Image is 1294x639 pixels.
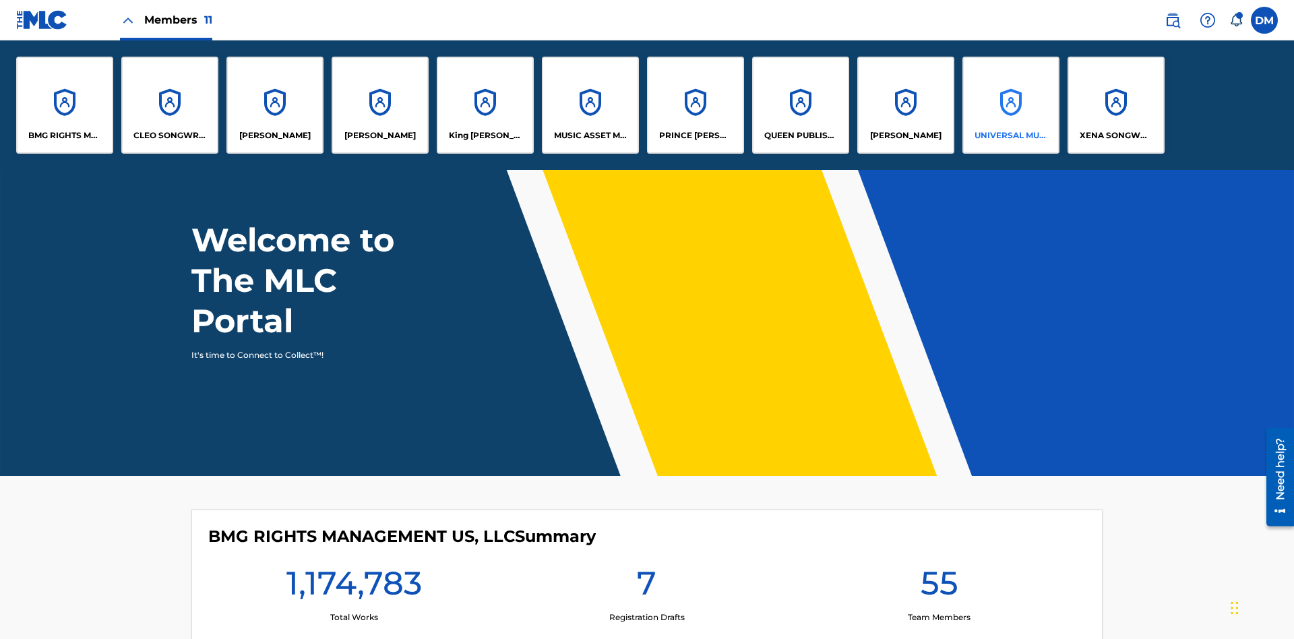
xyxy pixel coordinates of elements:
a: Public Search [1159,7,1186,34]
h1: 1,174,783 [286,563,422,611]
a: Accounts[PERSON_NAME] [226,57,323,154]
a: AccountsPRINCE [PERSON_NAME] [647,57,744,154]
p: King McTesterson [449,129,522,142]
a: AccountsXENA SONGWRITER [1068,57,1165,154]
p: EYAMA MCSINGER [344,129,416,142]
a: AccountsMUSIC ASSET MANAGEMENT (MAM) [542,57,639,154]
p: MUSIC ASSET MANAGEMENT (MAM) [554,129,627,142]
p: Registration Drafts [609,611,685,623]
p: ELVIS COSTELLO [239,129,311,142]
p: QUEEN PUBLISHA [764,129,838,142]
img: help [1200,12,1216,28]
p: Team Members [908,611,970,623]
span: 11 [204,13,212,26]
div: Drag [1231,588,1239,628]
p: BMG RIGHTS MANAGEMENT US, LLC [28,129,102,142]
a: AccountsQUEEN PUBLISHA [752,57,849,154]
p: RONALD MCTESTERSON [870,129,942,142]
p: XENA SONGWRITER [1080,129,1153,142]
p: Total Works [330,611,378,623]
a: AccountsBMG RIGHTS MANAGEMENT US, LLC [16,57,113,154]
h4: BMG RIGHTS MANAGEMENT US, LLC [208,526,596,547]
iframe: Chat Widget [1227,574,1294,639]
div: User Menu [1251,7,1278,34]
img: MLC Logo [16,10,68,30]
p: CLEO SONGWRITER [133,129,207,142]
img: search [1165,12,1181,28]
a: AccountsKing [PERSON_NAME] [437,57,534,154]
iframe: Resource Center [1256,423,1294,533]
p: PRINCE MCTESTERSON [659,129,733,142]
img: Close [120,12,136,28]
h1: 55 [921,563,958,611]
a: Accounts[PERSON_NAME] [332,57,429,154]
h1: 7 [637,563,656,611]
h1: Welcome to The MLC Portal [191,220,443,341]
a: Accounts[PERSON_NAME] [857,57,954,154]
div: Help [1194,7,1221,34]
a: AccountsUNIVERSAL MUSIC PUB GROUP [962,57,1059,154]
p: UNIVERSAL MUSIC PUB GROUP [975,129,1048,142]
a: AccountsCLEO SONGWRITER [121,57,218,154]
div: Notifications [1229,13,1243,27]
p: It's time to Connect to Collect™! [191,349,425,361]
span: Members [144,12,212,28]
